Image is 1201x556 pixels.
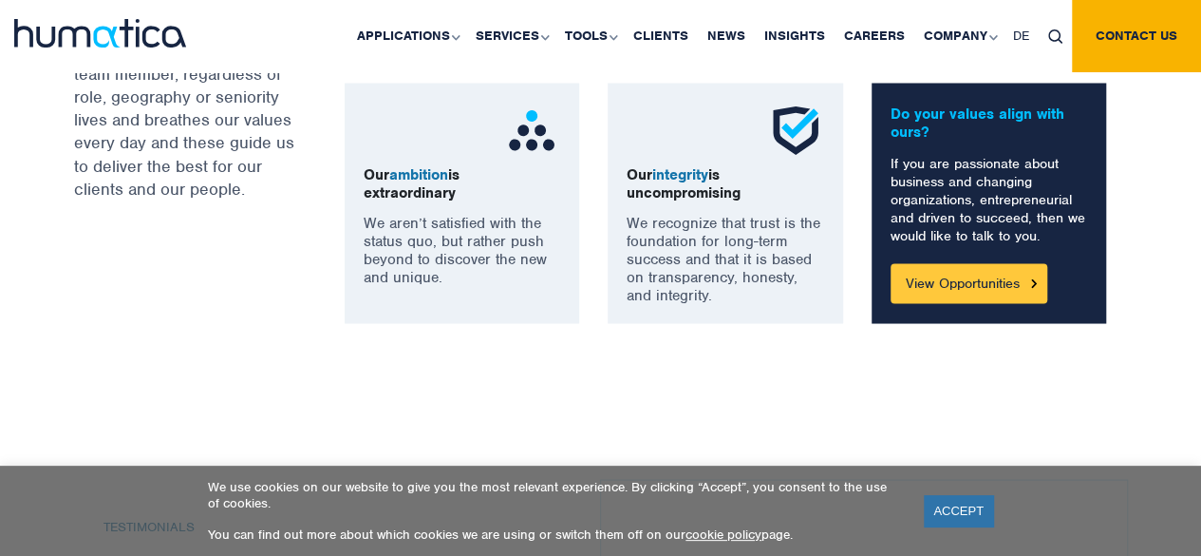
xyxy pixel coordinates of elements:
[503,102,560,159] img: ico
[389,164,448,183] span: ambition
[627,165,824,201] p: Our is uncompromising
[208,479,900,511] p: We use cookies on our website to give you the most relevant experience. By clicking “Accept”, you...
[627,214,824,304] p: We recognize that trust is the foundation for long-term success and that it is based on transpare...
[364,214,561,286] p: We aren’t satisfied with the status quo, but rather push beyond to discover the new and unique.
[891,105,1088,142] p: Do your values align with ours?
[14,19,186,48] img: logo
[208,527,900,543] p: You can find out more about which cookies we are using or switch them off on our page.
[1013,28,1029,44] span: DE
[685,527,761,543] a: cookie policy
[652,164,708,183] span: integrity
[891,263,1047,303] a: View Opportunities
[1031,278,1037,287] img: Button
[767,102,824,159] img: ico
[364,165,561,201] p: Our is extraordinary
[924,495,993,527] a: ACCEPT
[1048,29,1062,44] img: search_icon
[891,154,1088,244] p: If you are passionate about business and changing organizations, entrepreneurial and driven to su...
